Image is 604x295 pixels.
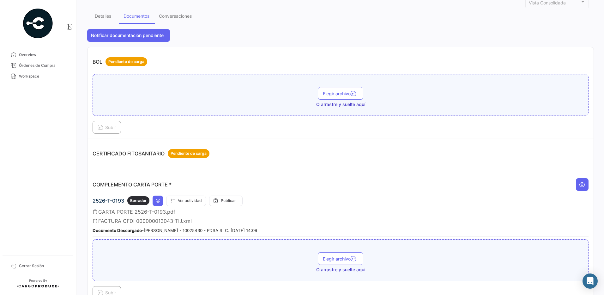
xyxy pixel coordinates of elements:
span: Órdenes de Compra [19,63,68,68]
p: COMPLEMENTO CARTA PORTE * [93,181,172,188]
a: Órdenes de Compra [5,60,71,71]
span: O arrastre y suelte aquí [316,267,365,273]
p: CERTIFICADO FITOSANITARIO [93,149,209,158]
img: powered-by.png [22,8,54,39]
div: Detalles [95,13,111,19]
p: BOL [93,57,147,66]
button: Publicar [209,196,243,206]
span: Elegir archivo [323,256,358,261]
span: Workspace [19,73,68,79]
button: Elegir archivo [318,252,363,265]
div: Conversaciones [159,13,192,19]
button: Elegir archivo [318,87,363,100]
span: CARTA PORTE 2526-T-0193.pdf [98,209,175,215]
span: 2526-T-0193 [93,198,124,204]
span: O arrastre y suelte aquí [316,101,365,108]
b: Documento Descargado [93,228,142,233]
button: Notificar documentación pendiente [87,29,170,42]
button: Subir [93,121,121,134]
span: Cerrar Sesión [19,263,68,269]
a: Workspace [5,71,71,82]
span: Pendiente de carga [108,59,144,65]
span: Overview [19,52,68,58]
span: Elegir archivo [323,91,358,96]
button: Ver actividad [166,196,206,206]
span: Borrador [130,198,147,204]
a: Overview [5,49,71,60]
span: Subir [98,125,116,130]
div: Abrir Intercom Messenger [583,273,598,289]
div: Documentos [124,13,149,19]
span: Pendiente de carga [171,151,207,156]
small: - [PERSON_NAME] - 10025430 - PDSA S. C. [DATE] 14:09 [93,228,257,233]
span: FACTURA CFDI 000000013043-TIJ.xml [98,218,192,224]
